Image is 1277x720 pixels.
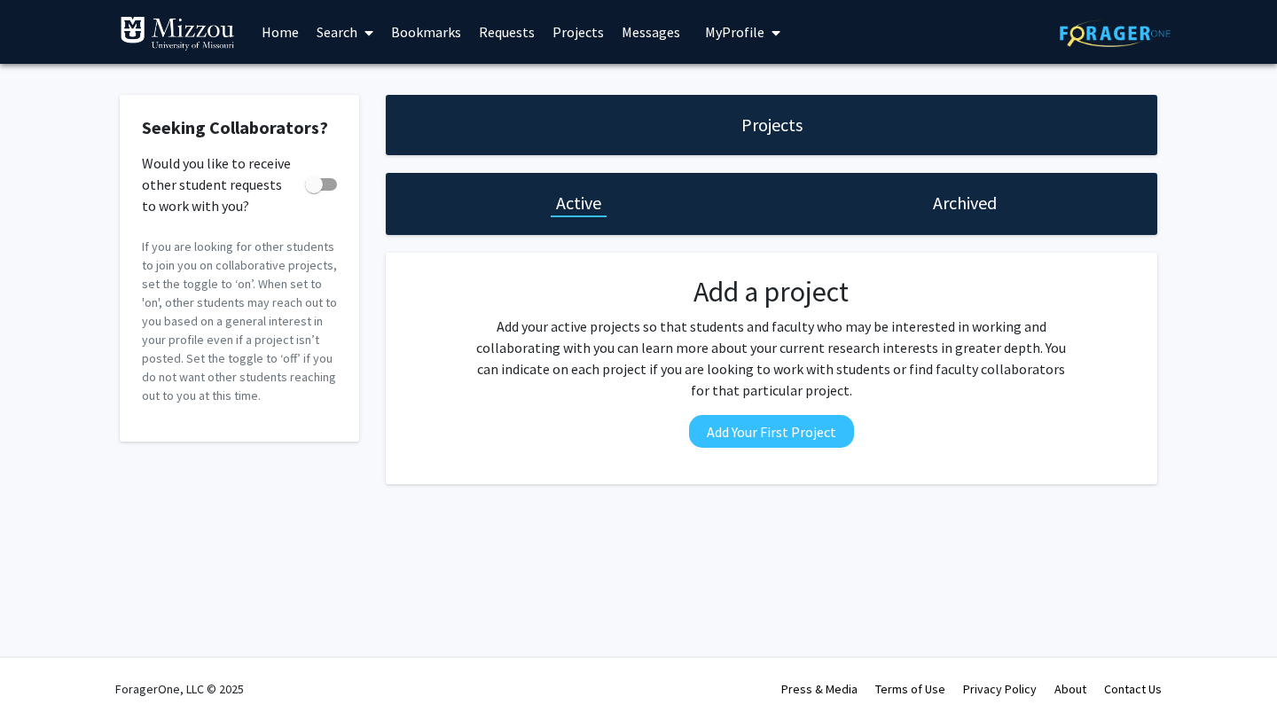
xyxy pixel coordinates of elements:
[613,1,689,63] a: Messages
[963,681,1037,697] a: Privacy Policy
[470,1,544,63] a: Requests
[1060,20,1171,47] img: ForagerOne Logo
[382,1,470,63] a: Bookmarks
[1054,681,1086,697] a: About
[933,191,997,215] h1: Archived
[689,415,854,448] button: Add Your First Project
[120,16,235,51] img: University of Missouri Logo
[115,658,244,720] div: ForagerOne, LLC © 2025
[142,117,337,138] h2: Seeking Collaborators?
[781,681,858,697] a: Press & Media
[471,316,1072,401] p: Add your active projects so that students and faculty who may be interested in working and collab...
[253,1,308,63] a: Home
[875,681,945,697] a: Terms of Use
[13,640,75,707] iframe: Chat
[544,1,613,63] a: Projects
[308,1,382,63] a: Search
[705,23,764,41] span: My Profile
[1104,681,1162,697] a: Contact Us
[142,153,298,216] span: Would you like to receive other student requests to work with you?
[471,275,1072,309] h2: Add a project
[556,191,601,215] h1: Active
[741,113,803,137] h1: Projects
[142,238,337,405] p: If you are looking for other students to join you on collaborative projects, set the toggle to ‘o...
